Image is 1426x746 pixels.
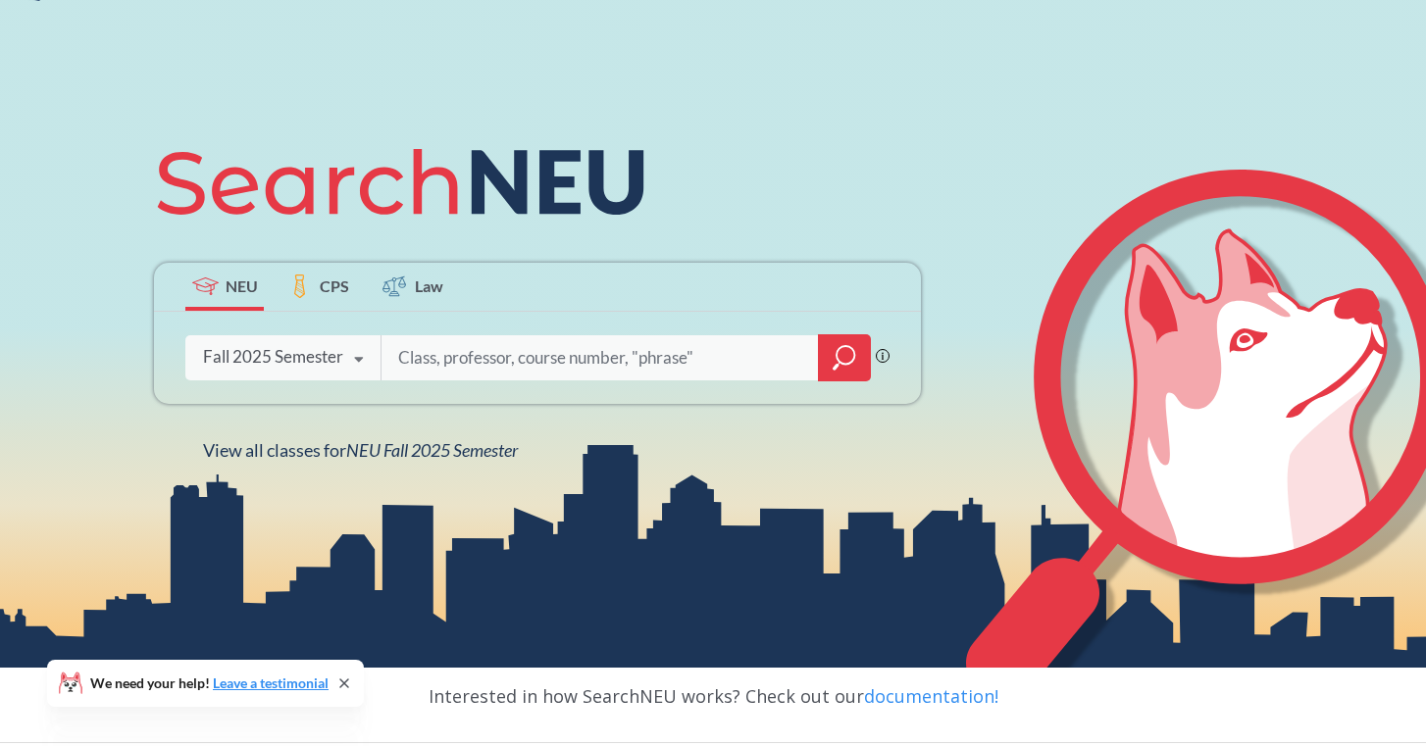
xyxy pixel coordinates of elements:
[203,439,518,461] span: View all classes for
[203,346,343,368] div: Fall 2025 Semester
[226,274,258,297] span: NEU
[833,344,856,372] svg: magnifying glass
[346,439,518,461] span: NEU Fall 2025 Semester
[864,684,998,708] a: documentation!
[396,337,804,378] input: Class, professor, course number, "phrase"
[415,274,443,297] span: Law
[818,334,871,381] div: magnifying glass
[320,274,349,297] span: CPS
